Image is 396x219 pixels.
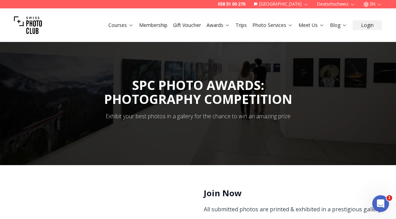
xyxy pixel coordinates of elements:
[353,20,382,30] button: Login
[170,20,204,30] button: Gift Voucher
[106,20,136,30] button: Courses
[104,77,292,106] span: SPC PHOTO AWARDS:
[218,1,245,7] a: 058 51 00 270
[204,20,233,30] button: Awards
[136,20,170,30] button: Membership
[298,22,324,29] a: Meet Us
[327,20,350,30] button: Blog
[108,22,134,29] a: Courses
[252,22,293,29] a: Photo Services
[104,92,292,106] div: PHOTOGRAPHY COMPETITION
[372,195,389,212] iframe: Intercom live chat
[233,20,250,30] button: Trips
[14,11,42,39] img: Swiss photo club
[330,22,347,29] a: Blog
[173,22,201,29] a: Gift Voucher
[387,195,392,201] span: 1
[106,112,290,120] div: Exhibit your best photos in a gallery for the chance to win an amazing prize
[204,188,391,199] h2: Join Now
[204,204,391,214] div: All submitted photos are printed & exhibited in a prestigious gallery
[236,22,247,29] a: Trips
[207,22,230,29] a: Awards
[296,20,327,30] button: Meet Us
[139,22,167,29] a: Membership
[250,20,296,30] button: Photo Services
